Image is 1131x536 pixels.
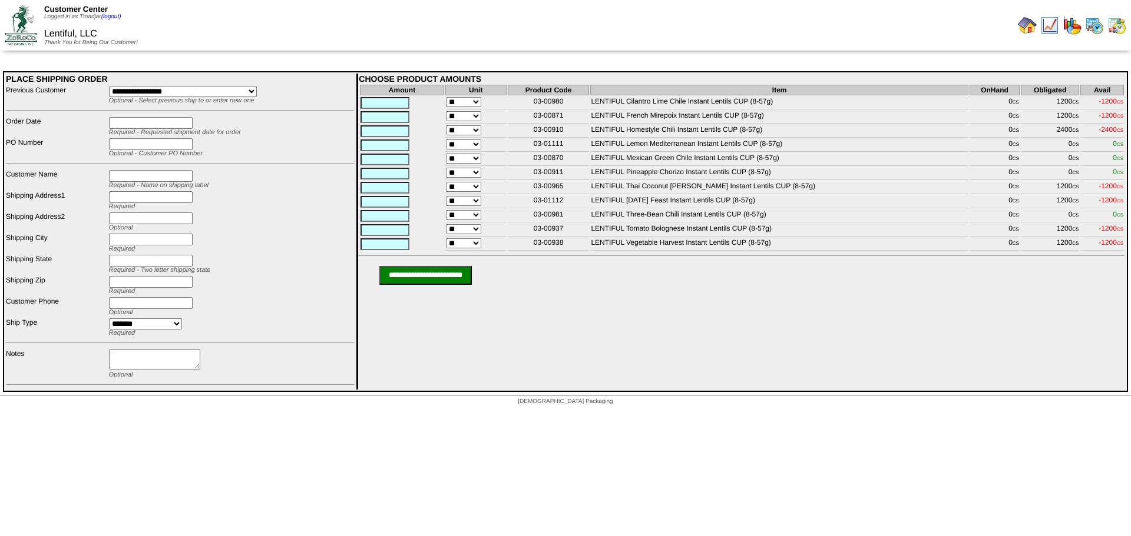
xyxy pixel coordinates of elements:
span: 0 [1113,168,1123,176]
span: CS [1072,212,1079,218]
div: PLACE SHIPPING ORDER [6,74,355,84]
td: LENTIFUL Thai Coconut [PERSON_NAME] Instant Lentils CUP (8-57g) [590,181,968,194]
td: 0 [970,224,1020,237]
td: 0 [1021,153,1080,166]
span: CS [1117,156,1123,161]
span: Lentiful, LLC [44,29,97,39]
th: Avail [1080,85,1124,95]
td: 2400 [1021,125,1080,138]
td: Shipping State [5,254,107,274]
span: CS [1117,241,1123,246]
span: -1200 [1099,238,1123,247]
span: Optional [109,371,133,378]
td: Order Date [5,116,107,137]
td: LENTIFUL French Mirepoix Instant Lentils CUP (8-57g) [590,111,968,124]
div: CHOOSE PRODUCT AMOUNTS [359,74,1125,84]
td: Customer Name [5,169,107,189]
td: LENTIFUL Pineapple Chorizo Instant Lentils CUP (8-57g) [590,167,968,180]
span: CS [1072,128,1079,133]
td: 03-00938 [508,238,590,251]
span: Optional - Select previous ship to or enter new one [109,97,254,104]
td: 0 [970,125,1020,138]
td: 1200 [1021,181,1080,194]
td: 03-00910 [508,125,590,138]
span: -1200 [1099,111,1123,119]
td: 0 [970,96,1020,109]
td: 0 [970,111,1020,124]
td: Shipping Address1 [5,191,107,211]
span: CS [1117,212,1123,218]
td: Previous Customer [5,85,107,105]
td: Shipping City [5,233,107,253]
span: CS [1117,99,1123,105]
span: Optional - Customer PO Number [109,150,203,157]
img: ZoRoCo_Logo(Green%26Foil)%20jpg.webp [5,5,37,45]
td: LENTIFUL Tomato Bolognese Instant Lentils CUP (8-57g) [590,224,968,237]
img: calendarinout.gif [1107,16,1126,35]
td: 03-00911 [508,167,590,180]
span: CS [1117,142,1123,147]
span: Required [109,288,135,295]
span: CS [1072,142,1079,147]
th: Amount [360,85,444,95]
td: Customer Phone [5,297,107,317]
span: Optional [109,309,133,316]
span: Thank You for Being Our Customer! [44,39,138,46]
th: Item [590,85,968,95]
td: 03-01111 [508,139,590,152]
td: 0 [970,209,1020,222]
span: CS [1013,184,1019,189]
td: 03-00937 [508,224,590,237]
td: 0 [1021,167,1080,180]
span: CS [1117,227,1123,232]
span: CS [1117,198,1123,204]
span: CS [1117,184,1123,189]
img: calendarprod.gif [1085,16,1104,35]
span: CS [1117,128,1123,133]
th: Obligated [1021,85,1080,95]
td: Notes [5,349,107,379]
td: 1200 [1021,238,1080,251]
td: 0 [970,139,1020,152]
td: 0 [970,153,1020,166]
td: 0 [970,181,1020,194]
td: 03-00871 [508,111,590,124]
span: CS [1013,198,1019,204]
span: Required - Name on shipping label [109,182,209,189]
span: 0 [1113,154,1123,162]
span: CS [1117,170,1123,175]
span: -1200 [1099,97,1123,105]
span: CS [1013,142,1019,147]
td: 03-00980 [508,96,590,109]
td: 03-00870 [508,153,590,166]
span: CS [1013,170,1019,175]
span: Required [109,245,135,252]
span: CS [1013,212,1019,218]
td: Ship Type [5,318,107,337]
img: line_graph.gif [1040,16,1059,35]
td: LENTIFUL Mexican Green Chile Instant Lentils CUP (8-57g) [590,153,968,166]
span: CS [1013,99,1019,105]
span: CS [1117,114,1123,119]
span: Required - Two letter shipping state [109,267,211,274]
td: 1200 [1021,111,1080,124]
td: 03-01112 [508,195,590,208]
span: CS [1013,241,1019,246]
span: CS [1013,156,1019,161]
td: LENTIFUL Lemon Mediterranean Instant Lentils CUP (8-57g) [590,139,968,152]
span: CS [1013,128,1019,133]
span: -2400 [1099,125,1123,134]
th: Unit [445,85,507,95]
th: OnHand [970,85,1020,95]
span: -1200 [1099,224,1123,232]
span: Logged in as Tmadjar [44,14,121,20]
td: 0 [1021,139,1080,152]
span: CS [1072,184,1079,189]
td: 1200 [1021,195,1080,208]
td: LENTIFUL Three-Bean Chili Instant Lentils CUP (8-57g) [590,209,968,222]
span: CS [1072,114,1079,119]
td: 0 [970,167,1020,180]
span: CS [1013,227,1019,232]
span: Optional [109,224,133,231]
span: CS [1072,241,1079,246]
